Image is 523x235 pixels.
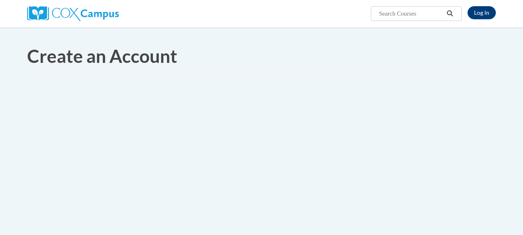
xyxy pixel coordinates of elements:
[27,45,177,67] span: Create an Account
[378,9,444,18] input: Search Courses
[467,6,496,19] a: Log In
[27,6,119,21] img: Cox Campus
[447,11,454,17] i: 
[444,9,456,18] button: Search
[27,9,119,16] a: Cox Campus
